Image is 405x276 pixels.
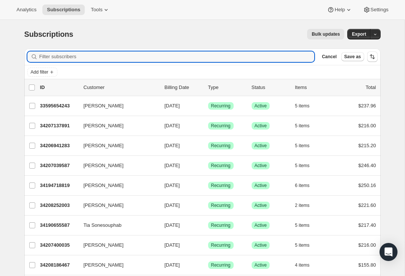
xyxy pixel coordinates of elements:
[295,220,318,231] button: 5 items
[255,182,267,189] span: Active
[165,103,180,109] span: [DATE]
[42,5,85,15] button: Subscriptions
[40,121,376,131] div: 34207137891[PERSON_NAME][DATE]SuccessRecurringSuccessActive5 items$216.00
[211,222,231,228] span: Recurring
[319,52,339,61] button: Cancel
[295,103,310,109] span: 5 items
[165,84,202,91] p: Billing Date
[84,182,124,189] span: [PERSON_NAME]
[379,243,397,261] div: Open Intercom Messenger
[165,242,180,248] span: [DATE]
[295,262,310,268] span: 4 items
[255,242,267,248] span: Active
[307,29,344,39] button: Bulk updates
[344,54,361,60] span: Save as
[295,242,310,248] span: 5 items
[24,30,73,38] span: Subscriptions
[39,51,315,62] input: Filter subscribers
[84,122,124,130] span: [PERSON_NAME]
[295,140,318,151] button: 5 items
[16,7,36,13] span: Analytics
[40,200,376,211] div: 34208252003[PERSON_NAME][DATE]SuccessRecurringSuccessActive2 items$221.60
[358,103,376,109] span: $237.96
[84,222,121,229] span: Tia Sonesouphab
[295,123,310,129] span: 5 items
[255,123,267,129] span: Active
[40,101,376,111] div: 33595654243[PERSON_NAME][DATE]SuccessRecurringSuccessActive5 items$237.96
[211,262,231,268] span: Recurring
[86,5,114,15] button: Tools
[358,143,376,148] span: $215.20
[79,179,154,192] button: [PERSON_NAME]
[255,103,267,109] span: Active
[322,54,336,60] span: Cancel
[79,120,154,132] button: [PERSON_NAME]
[211,163,231,169] span: Recurring
[295,222,310,228] span: 5 items
[40,240,376,250] div: 34207400035[PERSON_NAME][DATE]SuccessRecurringSuccessActive5 items$216.00
[40,222,78,229] p: 34190655587
[255,143,267,149] span: Active
[341,52,364,61] button: Save as
[84,162,124,169] span: [PERSON_NAME]
[358,202,376,208] span: $221.60
[295,121,318,131] button: 5 items
[165,262,180,268] span: [DATE]
[312,31,340,37] span: Bulk updates
[295,84,333,91] div: Items
[347,29,370,39] button: Export
[84,102,124,110] span: [PERSON_NAME]
[84,241,124,249] span: [PERSON_NAME]
[79,160,154,172] button: [PERSON_NAME]
[91,7,102,13] span: Tools
[165,182,180,188] span: [DATE]
[295,202,310,208] span: 2 items
[367,51,378,62] button: Sort the results
[334,7,345,13] span: Help
[79,259,154,271] button: [PERSON_NAME]
[252,84,289,91] p: Status
[165,163,180,168] span: [DATE]
[40,220,376,231] div: 34190655587Tia Sonesouphab[DATE]SuccessRecurringSuccessActive5 items$217.40
[84,202,124,209] span: [PERSON_NAME]
[84,142,124,149] span: [PERSON_NAME]
[295,143,310,149] span: 5 items
[358,5,393,15] button: Settings
[79,239,154,251] button: [PERSON_NAME]
[295,180,318,191] button: 6 items
[255,262,267,268] span: Active
[358,262,376,268] span: $155.80
[40,84,376,91] div: IDCustomerBilling DateTypeStatusItemsTotal
[79,100,154,112] button: [PERSON_NAME]
[165,202,180,208] span: [DATE]
[40,160,376,171] div: 34207039587[PERSON_NAME][DATE]SuccessRecurringSuccessActive5 items$246.40
[295,260,318,270] button: 4 items
[255,163,267,169] span: Active
[40,122,78,130] p: 34207137891
[40,182,78,189] p: 34194718819
[84,84,159,91] p: Customer
[40,202,78,209] p: 34208252003
[211,103,231,109] span: Recurring
[211,242,231,248] span: Recurring
[27,68,57,77] button: Add filter
[165,222,180,228] span: [DATE]
[358,123,376,128] span: $216.00
[322,5,357,15] button: Help
[47,7,80,13] span: Subscriptions
[295,240,318,250] button: 5 items
[40,102,78,110] p: 33595654243
[40,260,376,270] div: 34208186467[PERSON_NAME][DATE]SuccessRecurringSuccessActive4 items$155.80
[295,101,318,111] button: 5 items
[358,222,376,228] span: $217.40
[208,84,246,91] div: Type
[255,222,267,228] span: Active
[40,162,78,169] p: 34207039587
[211,123,231,129] span: Recurring
[79,199,154,211] button: [PERSON_NAME]
[31,69,48,75] span: Add filter
[255,202,267,208] span: Active
[40,180,376,191] div: 34194718819[PERSON_NAME][DATE]SuccessRecurringSuccessActive6 items$250.16
[366,84,376,91] p: Total
[370,7,388,13] span: Settings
